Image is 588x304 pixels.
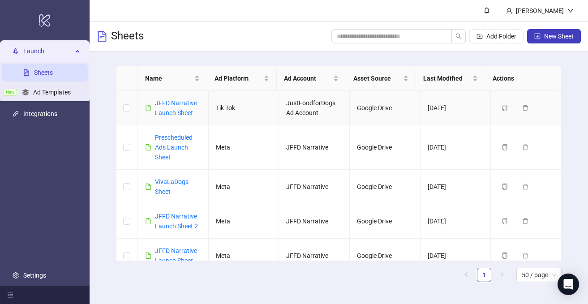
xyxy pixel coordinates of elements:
[502,253,508,259] span: copy
[421,170,491,204] td: [DATE]
[350,170,421,204] td: Google Drive
[485,66,555,91] th: Actions
[155,213,198,230] a: JFFD Narrative Launch Sheet 2
[138,66,207,91] th: Name
[23,43,73,60] span: Launch
[522,105,528,111] span: delete
[279,204,350,239] td: JFFD Narrative
[506,8,512,14] span: user
[145,105,151,111] span: file
[522,144,528,150] span: delete
[209,204,279,239] td: Meta
[23,272,46,279] a: Settings
[145,218,151,224] span: file
[421,239,491,273] td: [DATE]
[512,6,567,16] div: [PERSON_NAME]
[279,170,350,204] td: JFFD Narrative
[350,204,421,239] td: Google Drive
[421,204,491,239] td: [DATE]
[502,144,508,150] span: copy
[155,178,189,195] a: VivaLaDogs Sheet
[7,292,13,298] span: menu-fold
[421,91,491,125] td: [DATE]
[111,29,144,43] h3: Sheets
[469,29,524,43] button: Add Folder
[558,274,579,295] div: Open Intercom Messenger
[486,33,516,40] span: Add Folder
[476,33,483,39] span: folder-add
[277,66,346,91] th: Ad Account
[522,218,528,224] span: delete
[145,144,151,150] span: file
[33,89,71,96] a: Ad Templates
[279,239,350,273] td: JFFD Narrative
[477,268,491,282] a: 1
[423,73,471,83] span: Last Modified
[279,91,350,125] td: JustFoodforDogs Ad Account
[215,73,262,83] span: Ad Platform
[567,8,574,14] span: down
[155,134,193,161] a: Prescheduled Ads Launch Sheet
[527,29,581,43] button: New Sheet
[209,91,279,125] td: Tik Tok
[155,99,197,116] a: JFFD Narrative Launch Sheet
[421,125,491,170] td: [DATE]
[13,48,19,55] span: rocket
[495,268,509,282] button: right
[459,268,473,282] li: Previous Page
[145,253,151,259] span: file
[522,253,528,259] span: delete
[534,33,541,39] span: plus-square
[145,184,151,190] span: file
[350,91,421,125] td: Google Drive
[346,66,416,91] th: Asset Source
[484,7,490,13] span: bell
[23,111,57,118] a: Integrations
[516,268,562,282] div: Page Size
[499,272,505,277] span: right
[97,31,107,42] span: file-text
[279,125,350,170] td: JFFD Narrative
[495,268,509,282] li: Next Page
[502,218,508,224] span: copy
[34,69,53,77] a: Sheets
[502,105,508,111] span: copy
[455,33,462,39] span: search
[416,66,485,91] th: Last Modified
[522,184,528,190] span: delete
[209,239,279,273] td: Meta
[350,239,421,273] td: Google Drive
[155,247,197,264] a: JFFD Narrative Launch Sheet
[209,170,279,204] td: Meta
[350,125,421,170] td: Google Drive
[209,125,279,170] td: Meta
[145,73,193,83] span: Name
[464,272,469,277] span: left
[459,268,473,282] button: left
[502,184,508,190] span: copy
[544,33,574,40] span: New Sheet
[284,73,331,83] span: Ad Account
[522,268,556,282] span: 50 / page
[353,73,401,83] span: Asset Source
[207,66,277,91] th: Ad Platform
